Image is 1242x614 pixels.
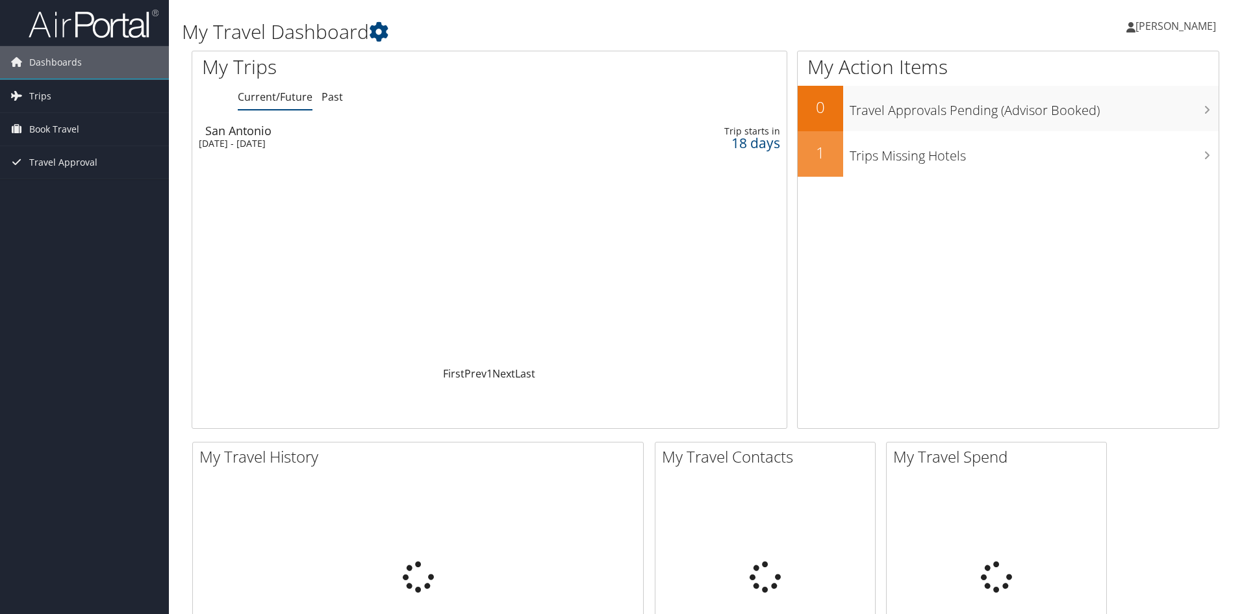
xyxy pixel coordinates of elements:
[182,18,880,45] h1: My Travel Dashboard
[798,131,1219,177] a: 1Trips Missing Hotels
[202,53,529,81] h1: My Trips
[1126,6,1229,45] a: [PERSON_NAME]
[487,366,492,381] a: 1
[662,446,875,468] h2: My Travel Contacts
[29,80,51,112] span: Trips
[322,90,343,104] a: Past
[199,138,570,149] div: [DATE] - [DATE]
[649,125,780,137] div: Trip starts in
[238,90,312,104] a: Current/Future
[29,113,79,146] span: Book Travel
[850,140,1219,165] h3: Trips Missing Hotels
[443,366,464,381] a: First
[29,146,97,179] span: Travel Approval
[798,142,843,164] h2: 1
[1135,19,1216,33] span: [PERSON_NAME]
[893,446,1106,468] h2: My Travel Spend
[515,366,535,381] a: Last
[29,8,158,39] img: airportal-logo.png
[798,86,1219,131] a: 0Travel Approvals Pending (Advisor Booked)
[205,125,576,136] div: San Antonio
[850,95,1219,120] h3: Travel Approvals Pending (Advisor Booked)
[199,446,643,468] h2: My Travel History
[798,53,1219,81] h1: My Action Items
[464,366,487,381] a: Prev
[29,46,82,79] span: Dashboards
[492,366,515,381] a: Next
[798,96,843,118] h2: 0
[649,137,780,149] div: 18 days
